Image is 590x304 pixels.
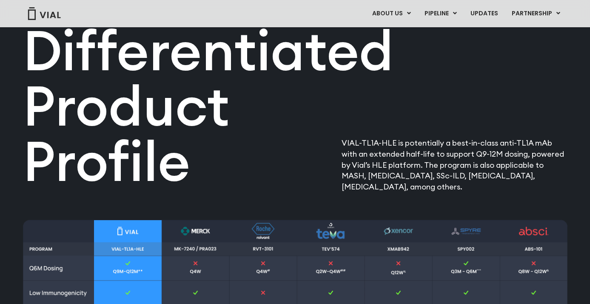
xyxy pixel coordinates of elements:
[505,6,567,21] a: PARTNERSHIPMenu Toggle
[464,6,504,21] a: UPDATES
[23,23,385,189] h2: Differentiated Product Profile​
[342,138,567,192] p: VIAL-TL1A-HLE is potentially a best-in-class anti-TL1A mAb with an extended half-life to support ...
[418,6,463,21] a: PIPELINEMenu Toggle
[27,7,61,20] img: Vial Logo
[365,6,417,21] a: ABOUT USMenu Toggle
